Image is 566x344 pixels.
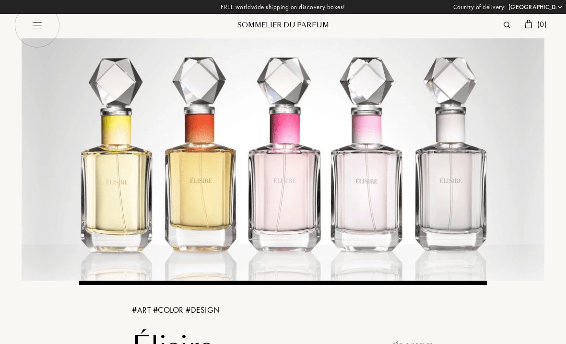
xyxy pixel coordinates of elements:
img: cart.svg [525,20,532,28]
img: Elisire Banner [22,38,544,281]
span: Country of delivery: [453,2,506,12]
div: Sommelier du Parfum [225,20,341,30]
img: burger_black.png [14,2,60,48]
span: # ART [132,305,153,315]
span: ( 0 ) [537,19,547,29]
img: search_icn.svg [504,22,510,28]
span: # COLOR [153,305,186,315]
span: # DESIGN [186,305,220,315]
